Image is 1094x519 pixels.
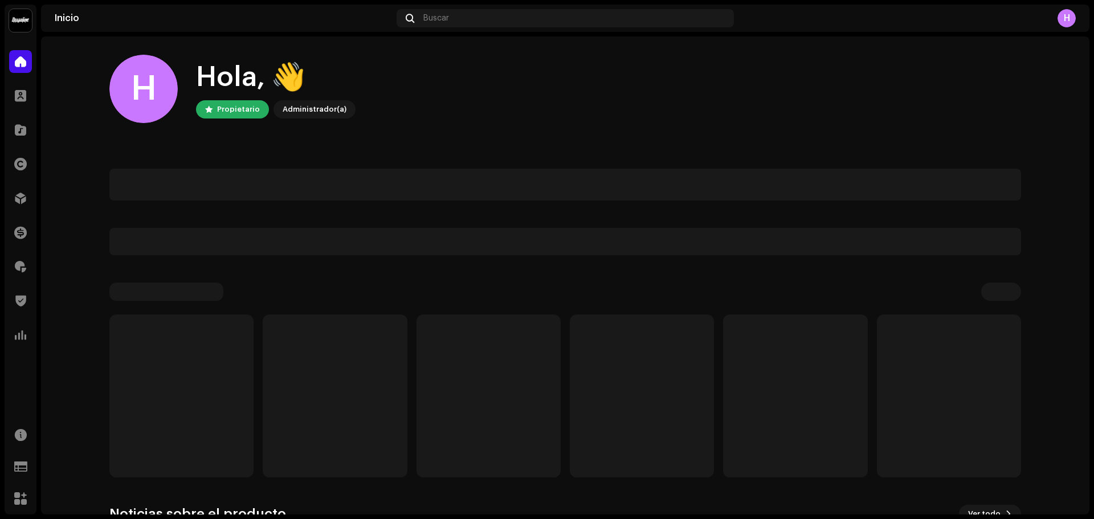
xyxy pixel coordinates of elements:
[1058,9,1076,27] div: H
[217,103,260,116] div: Propietario
[423,14,449,23] span: Buscar
[109,55,178,123] div: H
[55,14,392,23] div: Inicio
[9,9,32,32] img: 10370c6a-d0e2-4592-b8a2-38f444b0ca44
[283,103,346,116] div: Administrador(a)
[196,59,356,96] div: Hola, 👋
